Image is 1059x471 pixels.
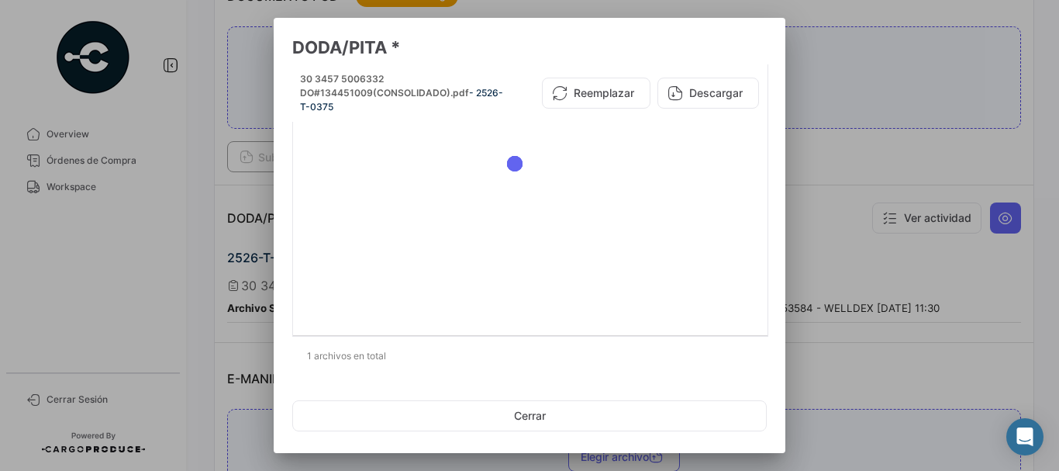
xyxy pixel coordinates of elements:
div: Abrir Intercom Messenger [1006,418,1043,455]
button: Cerrar [292,400,767,431]
div: 1 archivos en total [292,337,767,376]
button: Descargar [657,78,759,109]
span: 30 3457 5006332 DO#134451009(CONSOLIDADO).pdf [300,73,469,99]
button: Reemplazar [542,78,650,109]
h3: DODA/PITA * [292,36,767,58]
